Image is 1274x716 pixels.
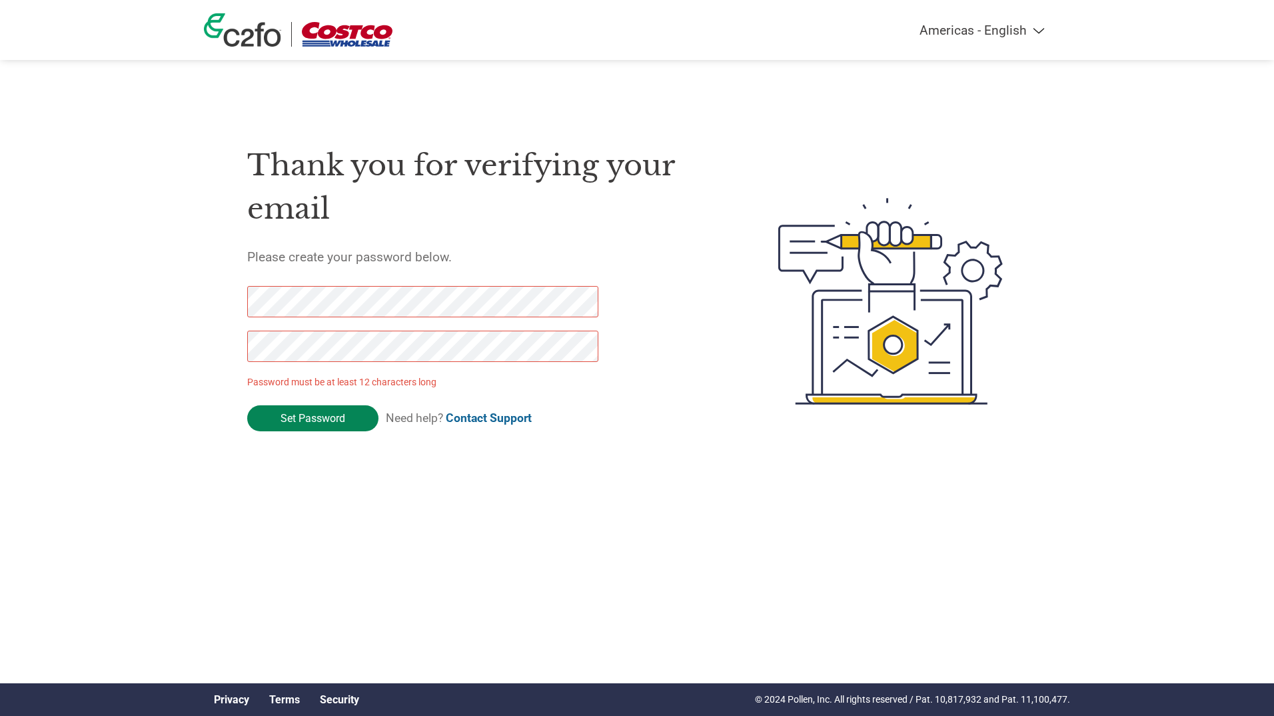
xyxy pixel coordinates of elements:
[446,411,532,425] a: Contact Support
[247,144,715,230] h1: Thank you for verifying your email
[755,693,1070,707] p: © 2024 Pollen, Inc. All rights reserved / Pat. 10,817,932 and Pat. 11,100,477.
[247,249,715,265] h5: Please create your password below.
[214,693,249,706] a: Privacy
[247,375,603,389] p: Password must be at least 12 characters long
[247,405,378,431] input: Set Password
[386,411,532,425] span: Need help?
[269,693,300,706] a: Terms
[302,22,392,47] img: Costco
[320,693,359,706] a: Security
[754,125,1027,478] img: create-password
[204,13,281,47] img: c2fo logo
